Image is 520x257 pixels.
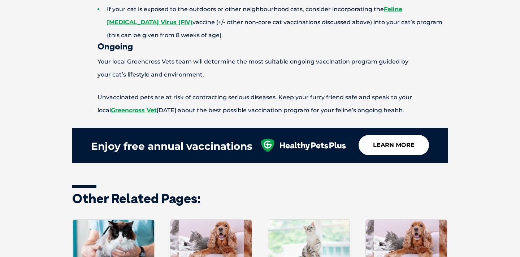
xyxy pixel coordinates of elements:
a: learn more [359,135,429,155]
p: Unvaccinated pets are at risk of contracting serious diseases. Keep your furry friend safe and sp... [72,91,448,117]
h3: Other related pages: [72,192,448,205]
a: Greencross Vet [111,107,157,114]
h3: Ongoing [72,42,448,51]
li: If your cat is exposed to the outdoors or other neighbourhood cats, consider incorporating the va... [97,3,448,42]
div: Enjoy free annual vaccinations [91,135,252,158]
img: healthy-pets-plus.svg [260,139,346,152]
p: Your local Greencross Vets team will determine the most suitable ongoing vaccination program guid... [72,55,448,81]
